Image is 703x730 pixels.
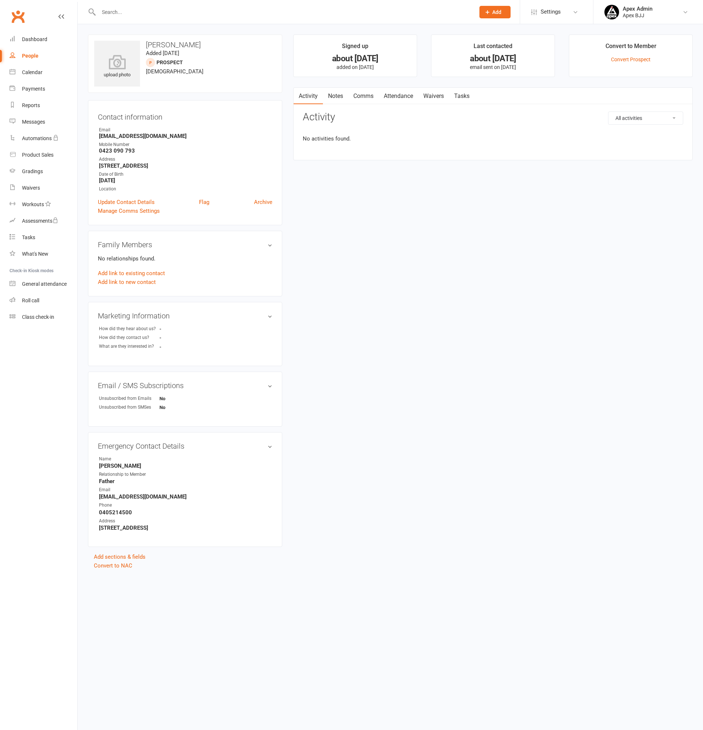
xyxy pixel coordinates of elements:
[99,343,159,350] div: What are they interested in?
[10,130,77,147] a: Automations
[98,254,272,263] p: No relationships found.
[99,171,272,178] div: Date of Birth
[22,314,54,320] div: Class check-in
[449,88,475,105] a: Tasks
[300,55,410,62] div: about [DATE]
[9,7,27,26] a: Clubworx
[22,119,45,125] div: Messages
[99,177,272,184] strong: [DATE]
[22,201,44,207] div: Workouts
[22,102,40,108] div: Reports
[146,50,179,56] time: Added [DATE]
[99,456,159,463] div: Name
[98,278,156,286] a: Add link to new contact
[22,36,47,42] div: Dashboard
[22,152,54,158] div: Product Sales
[611,56,651,62] a: Convert Prospect
[379,88,418,105] a: Attendance
[159,405,202,410] strong: No
[99,471,159,478] div: Relationship to Member
[10,163,77,180] a: Gradings
[10,180,77,196] a: Waivers
[10,229,77,246] a: Tasks
[438,64,548,70] p: email sent on [DATE]
[94,55,140,79] div: upload photo
[10,147,77,163] a: Product Sales
[623,6,652,12] div: Apex Admin
[99,509,272,516] strong: 0405214500
[99,163,272,169] strong: [STREET_ADDRESS]
[99,147,272,154] strong: 0423 090 793
[98,207,160,215] a: Manage Comms Settings
[10,309,77,325] a: Class kiosk mode
[474,41,512,55] div: Last contacted
[606,41,656,55] div: Convert to Member
[98,312,272,320] h3: Marketing Information
[146,68,203,75] span: [DEMOGRAPHIC_DATA]
[22,281,67,287] div: General attendance
[99,518,159,525] div: Address
[99,493,272,500] strong: [EMAIL_ADDRESS][DOMAIN_NAME]
[294,88,323,105] a: Activity
[99,141,272,148] div: Mobile Number
[22,251,48,257] div: What's New
[94,554,146,560] a: Add sections & fields
[348,88,379,105] a: Comms
[10,81,77,97] a: Payments
[303,134,683,143] li: No activities found.
[10,292,77,309] a: Roll call
[99,334,159,341] div: How did they contact us?
[99,133,272,139] strong: [EMAIL_ADDRESS][DOMAIN_NAME]
[98,110,272,121] h3: Contact information
[98,241,272,249] h3: Family Members
[10,114,77,130] a: Messages
[94,41,276,49] h3: [PERSON_NAME]
[22,218,58,224] div: Assessments
[159,396,202,401] strong: No
[22,86,45,92] div: Payments
[479,6,511,18] button: Add
[99,186,272,193] div: Location
[22,53,38,59] div: People
[99,404,159,411] div: Unsubscribed from SMSes
[159,326,202,332] strong: -
[157,59,183,65] snap: prospect
[492,9,501,15] span: Add
[342,41,368,55] div: Signed up
[604,5,619,19] img: thumb_image1745496852.png
[10,213,77,229] a: Assessments
[418,88,449,105] a: Waivers
[98,269,165,278] a: Add link to existing contact
[99,463,272,469] strong: [PERSON_NAME]
[10,246,77,262] a: What's New
[99,325,159,332] div: How did they hear about us?
[10,48,77,64] a: People
[22,69,43,75] div: Calendar
[159,335,202,340] strong: -
[99,502,159,509] div: Phone
[10,97,77,114] a: Reports
[98,382,272,390] h3: Email / SMS Subscriptions
[10,31,77,48] a: Dashboard
[99,395,159,402] div: Unsubscribed from Emails
[254,198,272,207] a: Archive
[22,135,52,141] div: Automations
[99,127,272,134] div: Email
[303,112,683,123] h3: Activity
[323,88,348,105] a: Notes
[10,64,77,81] a: Calendar
[22,234,35,240] div: Tasks
[22,185,40,191] div: Waivers
[98,198,155,207] a: Update Contact Details
[438,55,548,62] div: about [DATE]
[300,64,410,70] p: added on [DATE]
[22,298,39,303] div: Roll call
[99,478,272,485] strong: Father
[99,486,159,493] div: Email
[99,156,272,163] div: Address
[22,168,43,174] div: Gradings
[10,196,77,213] a: Workouts
[98,442,272,450] h3: Emergency Contact Details
[10,276,77,292] a: General attendance kiosk mode
[623,12,652,19] div: Apex BJJ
